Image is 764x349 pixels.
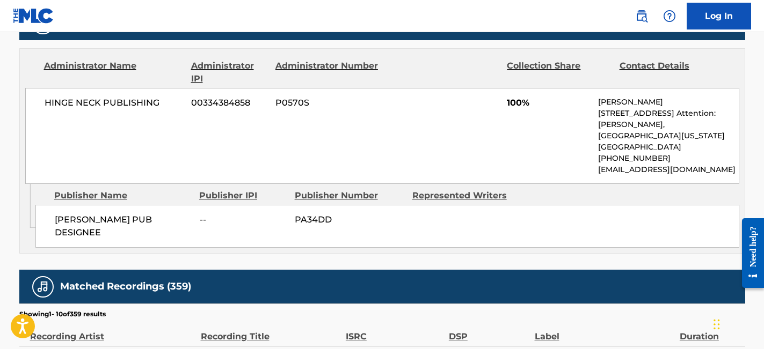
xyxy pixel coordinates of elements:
a: Public Search [631,5,652,27]
iframe: Chat Widget [710,298,764,349]
p: [PHONE_NUMBER] [598,153,738,164]
span: HINGE NECK PUBLISHING [45,96,184,109]
div: Recording Title [201,319,340,343]
div: Administrator Name [44,60,183,85]
span: -- [200,213,287,226]
div: Contact Details [620,60,724,85]
div: Duration [680,319,740,343]
div: Administrator IPI [191,60,267,85]
iframe: Resource Center [734,210,764,296]
p: [PERSON_NAME] [598,96,738,108]
div: Publisher Number [295,189,404,202]
p: [GEOGRAPHIC_DATA][US_STATE] [598,130,738,142]
img: help [663,10,676,23]
img: Matched Recordings [37,280,49,293]
div: ISRC [346,319,443,343]
img: MLC Logo [13,8,54,24]
div: Label [535,319,674,343]
div: DSP [449,319,529,343]
h5: Matched Recordings (359) [60,280,191,293]
img: search [635,10,648,23]
span: [PERSON_NAME] PUB DESIGNEE [55,213,192,239]
span: 00334384858 [191,96,267,109]
div: Represented Writers [412,189,522,202]
div: Help [659,5,680,27]
div: Publisher Name [54,189,191,202]
div: Administrator Number [275,60,380,85]
div: Recording Artist [30,319,195,343]
p: [GEOGRAPHIC_DATA] [598,142,738,153]
p: [EMAIL_ADDRESS][DOMAIN_NAME] [598,164,738,175]
div: Publisher IPI [199,189,287,202]
span: PA34DD [295,213,404,226]
span: 100% [507,96,590,109]
span: P0570S [275,96,380,109]
p: [STREET_ADDRESS] Attention: [PERSON_NAME], [598,108,738,130]
p: Showing 1 - 10 of 359 results [19,309,106,319]
a: Log In [687,3,751,29]
div: Drag [714,308,720,340]
div: Collection Share [507,60,611,85]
